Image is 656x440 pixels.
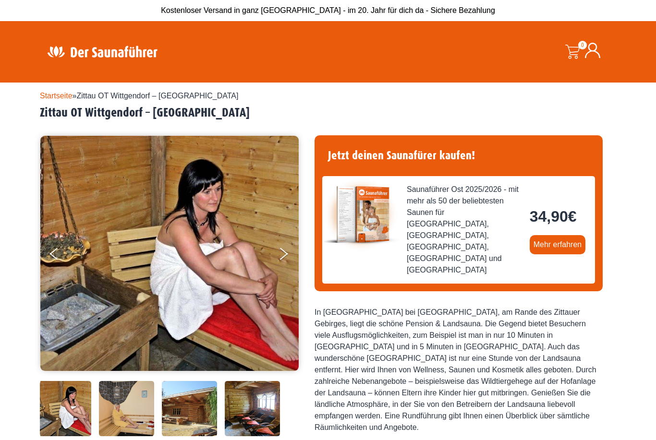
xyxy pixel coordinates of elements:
[40,106,616,120] h2: Zittau OT Wittgendorf – [GEOGRAPHIC_DATA]
[407,184,522,276] span: Saunaführer Ost 2025/2026 - mit mehr als 50 der beliebtesten Saunen für [GEOGRAPHIC_DATA], [GEOGR...
[278,244,302,268] button: Next
[322,176,399,253] img: der-saunafuehrer-2025-ost.jpg
[578,41,587,49] span: 0
[161,6,495,14] span: Kostenloser Versand in ganz [GEOGRAPHIC_DATA] - im 20. Jahr für dich da - Sichere Bezahlung
[568,208,577,225] span: €
[530,235,586,254] a: Mehr erfahren
[40,92,238,100] span: »
[315,307,603,433] div: In [GEOGRAPHIC_DATA] bei [GEOGRAPHIC_DATA], am Rande des Zittauer Gebirges, liegt die schöne Pens...
[77,92,239,100] span: Zittau OT Wittgendorf – [GEOGRAPHIC_DATA]
[50,244,74,268] button: Previous
[322,143,595,168] h4: Jetzt deinen Saunafürer kaufen!
[40,92,73,100] a: Startseite
[530,208,577,225] bdi: 34,90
